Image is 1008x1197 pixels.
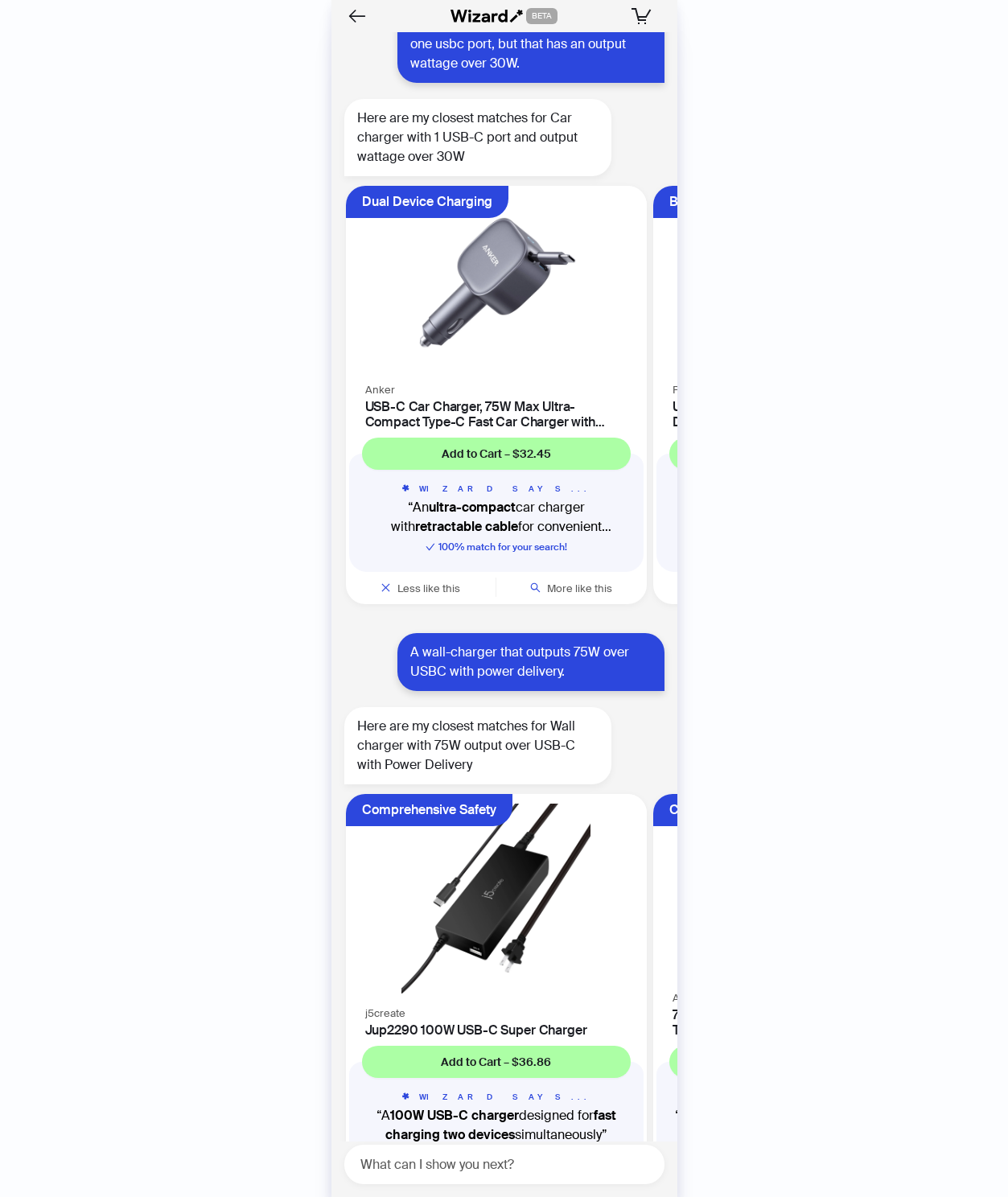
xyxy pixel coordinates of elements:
div: A wall-charger that outputs 75W over USBC with power delivery. [397,633,664,691]
span: close [381,582,391,593]
span: Add to Cart – $32.45 [442,446,551,461]
span: More like this [547,582,612,595]
button: More like this [496,572,647,604]
img: USB-C Car Charger, 75W Max Ultra-Compact Type-C Fast Car Charger with Built-in Retractable Cable,... [356,195,637,370]
span: check [426,542,435,552]
h5: WIZARD SAYS... [669,483,938,495]
h4: 75W 4-Port Wall Charging Hub, USB and Type-C Power Delivery 3.0 5V/4.8A Desktop Charger for Apple... [673,1007,935,1038]
q: An car charger with for convenient charging [362,498,631,537]
div: Okay, how about a car charger with just one usbc port, but that has an output wattage over 30W. [397,6,664,83]
h5: WIZARD SAYS... [669,1091,938,1103]
span: BETA [526,8,557,24]
button: Back [344,3,370,29]
b: retractable cable [415,518,518,535]
span: Anker [365,383,395,397]
b: ultra-compact [429,499,516,516]
span: AirienX [673,991,709,1005]
span: Add to Cart – $36.86 [441,1055,551,1069]
h4: USB-C Laptop Car Charger with Power Delivery Dlp2759q/37 [673,399,935,430]
div: Compact & Durable Design [669,794,833,826]
span: j5create [365,1006,405,1020]
button: Add to Cart – $36.86 [362,1046,631,1078]
div: Blue LED Indicator [669,186,780,218]
button: Add to Cart – $32.45 [362,438,631,470]
q: A with and a blue LED indicator. [669,498,938,537]
span: 100 % match for your search! [426,541,567,553]
button: Less like this [346,572,496,604]
q: A charger designed for from one outlet [669,1106,938,1145]
h4: USB-C Car Charger, 75W Max Ultra-Compact Type-C Fast Car Charger with Built-in Retractable Cable,... [365,399,627,430]
div: Comprehensive Safety [362,794,496,826]
div: Here are my closest matches for Car charger with 1 USB-C port and output wattage over 30W [344,99,611,176]
h4: Jup2290 100W USB-C Super Charger [365,1022,627,1038]
img: 75W 4-Port Wall Charging Hub, USB and Type-C Power Delivery 3.0 5V/4.8A Desktop Charger for Apple... [663,804,944,978]
span: Less like this [397,582,460,595]
h5: WIZARD SAYS... [362,1091,631,1103]
div: Dual Device Charging [362,186,492,218]
span: Philips [673,383,705,397]
q: A designed for simultaneously [362,1106,631,1145]
img: USB-C Laptop Car Charger with Power Delivery Dlp2759q/37 [663,195,944,370]
h5: WIZARD SAYS... [362,483,631,495]
span: search [530,582,541,593]
img: Jup2290 100W USB-C Super Charger [356,804,637,993]
b: 100W USB-C charger [390,1107,519,1124]
div: Here are my closest matches for Wall charger with 75W output over USB-C with Power Delivery [344,707,611,784]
